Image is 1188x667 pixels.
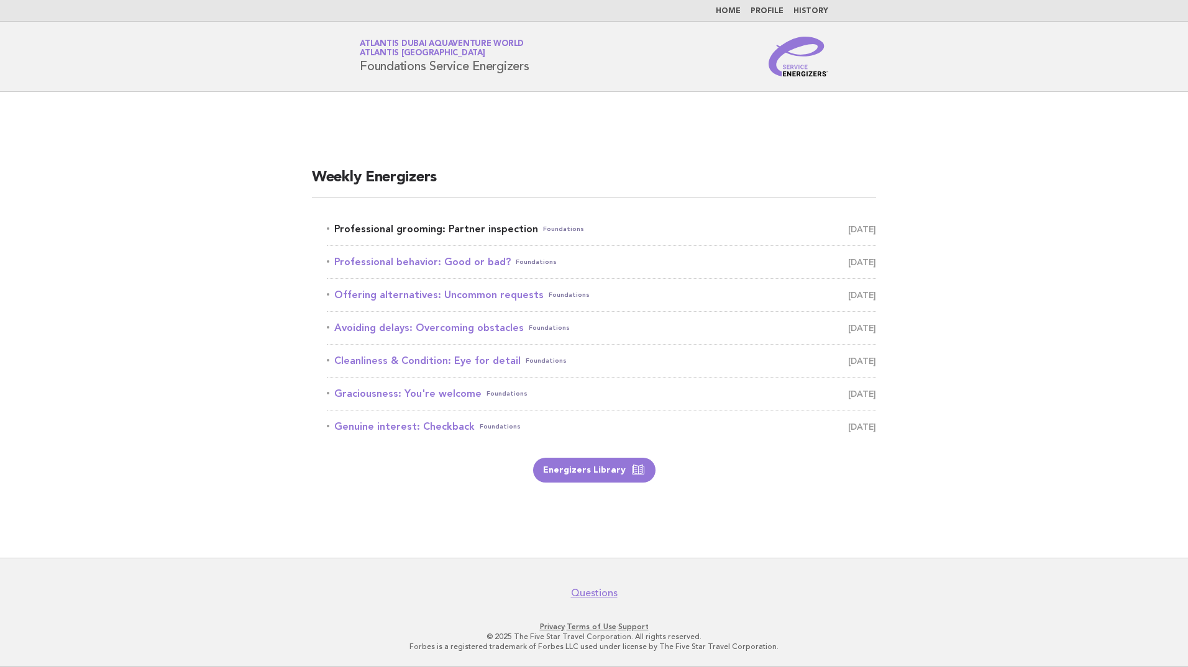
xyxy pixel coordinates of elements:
[848,385,876,402] span: [DATE]
[848,352,876,370] span: [DATE]
[549,286,590,304] span: Foundations
[360,40,529,73] h1: Foundations Service Energizers
[571,587,618,599] a: Questions
[540,622,565,631] a: Privacy
[848,418,876,435] span: [DATE]
[543,220,584,238] span: Foundations
[516,253,557,271] span: Foundations
[526,352,567,370] span: Foundations
[529,319,570,337] span: Foundations
[769,37,828,76] img: Service Energizers
[327,220,876,238] a: Professional grooming: Partner inspectionFoundations [DATE]
[327,319,876,337] a: Avoiding delays: Overcoming obstaclesFoundations [DATE]
[360,40,524,57] a: Atlantis Dubai Aquaventure WorldAtlantis [GEOGRAPHIC_DATA]
[618,622,649,631] a: Support
[214,632,974,642] p: © 2025 The Five Star Travel Corporation. All rights reserved.
[751,7,784,15] a: Profile
[848,220,876,238] span: [DATE]
[480,418,521,435] span: Foundations
[793,7,828,15] a: History
[487,385,528,402] span: Foundations
[848,286,876,304] span: [DATE]
[214,642,974,651] p: Forbes is a registered trademark of Forbes LLC used under license by The Five Star Travel Corpora...
[360,50,485,58] span: Atlantis [GEOGRAPHIC_DATA]
[214,622,974,632] p: · ·
[327,385,876,402] a: Graciousness: You're welcomeFoundations [DATE]
[327,286,876,304] a: Offering alternatives: Uncommon requestsFoundations [DATE]
[848,319,876,337] span: [DATE]
[716,7,741,15] a: Home
[567,622,616,631] a: Terms of Use
[533,458,656,483] a: Energizers Library
[327,352,876,370] a: Cleanliness & Condition: Eye for detailFoundations [DATE]
[312,168,876,198] h2: Weekly Energizers
[848,253,876,271] span: [DATE]
[327,253,876,271] a: Professional behavior: Good or bad?Foundations [DATE]
[327,418,876,435] a: Genuine interest: CheckbackFoundations [DATE]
